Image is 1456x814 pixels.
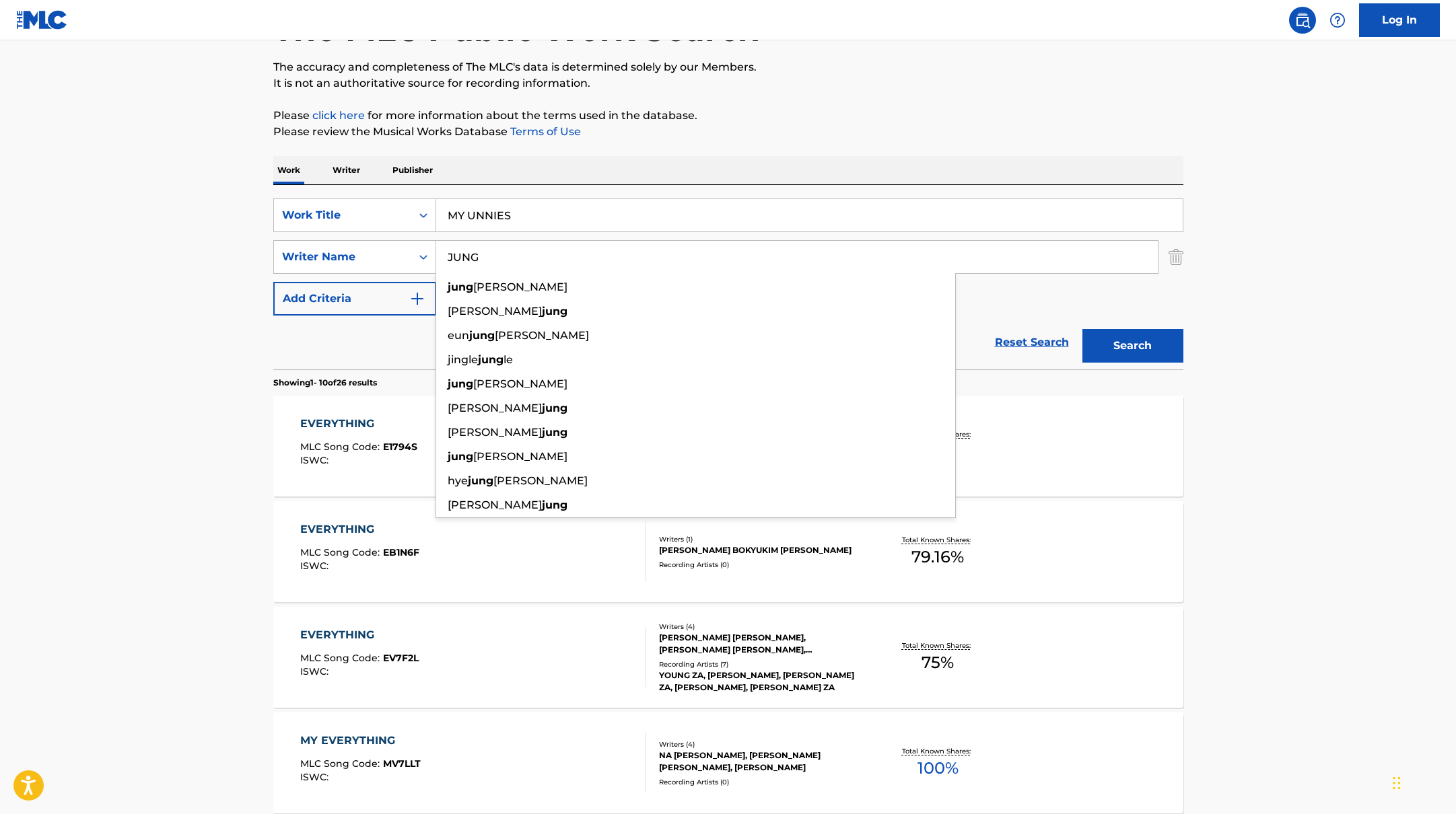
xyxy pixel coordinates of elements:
span: 75 % [922,651,954,675]
span: le [504,353,513,366]
strong: jung [448,377,473,390]
span: [PERSON_NAME] [448,426,542,439]
a: EVERYTHINGMLC Song Code:E1794SISWC:Writers (2)[PERSON_NAME] [PERSON_NAME]Recording Artists (0)Tot... [273,396,1183,496]
p: Please review the Musical Works Database [273,124,1183,140]
span: E1794S [383,441,417,453]
div: EVERYTHING [300,627,419,643]
div: Recording Artists ( 0 ) [659,560,862,570]
div: EVERYTHING [300,416,417,432]
p: The accuracy and completeness of The MLC's data is determined solely by our Members. [273,59,1183,75]
img: MLC Logo [16,10,68,30]
div: Writers ( 4 ) [659,739,862,749]
p: Total Known Shares: [902,535,974,545]
p: Work [273,156,304,184]
strong: jung [478,353,504,366]
span: EB1N6F [383,546,419,558]
span: [PERSON_NAME] [448,498,542,511]
strong: jung [468,474,493,487]
span: EV7F2L [383,652,419,664]
img: search [1294,12,1311,28]
a: EVERYTHINGMLC Song Code:EV7F2LISWC:Writers (4)[PERSON_NAME] [PERSON_NAME], [PERSON_NAME] [PERSON_... [273,607,1183,708]
div: NA [PERSON_NAME], [PERSON_NAME] [PERSON_NAME], [PERSON_NAME] [659,749,862,774]
a: Log In [1359,3,1440,37]
img: help [1329,12,1346,28]
p: Please for more information about the terms used in the database. [273,108,1183,124]
a: MY EVERYTHINGMLC Song Code:MV7LLTISWC:Writers (4)NA [PERSON_NAME], [PERSON_NAME] [PERSON_NAME], [... [273,712,1183,813]
div: Writers ( 4 ) [659,622,862,632]
p: Total Known Shares: [902,640,974,651]
p: Showing 1 - 10 of 26 results [273,377,377,389]
p: Publisher [388,156,437,184]
span: MLC Song Code : [300,757,383,770]
div: EVERYTHING [300,521,419,538]
div: Writer Name [282,249,403,265]
a: Terms of Use [508,125,581,138]
strong: jung [542,498,567,511]
strong: jung [448,281,473,293]
span: ISWC : [300,454,332,466]
span: hye [448,474,468,487]
span: MLC Song Code : [300,441,383,453]
span: jingle [448,353,478,366]
iframe: Chat Widget [1389,749,1456,814]
span: [PERSON_NAME] [473,377,567,390]
div: Work Title [282,207,403,223]
a: Public Search [1289,7,1316,34]
div: MY EVERYTHING [300,733,421,749]
strong: jung [542,402,567,414]
span: ISWC : [300,665,332,677]
span: [PERSON_NAME] [495,329,589,342]
strong: jung [469,329,495,342]
p: Writer [328,156,364,184]
span: [PERSON_NAME] [493,474,588,487]
span: [PERSON_NAME] [448,305,542,318]
span: 100 % [917,756,959,780]
a: Reset Search [988,328,1076,357]
div: [PERSON_NAME] [PERSON_NAME], [PERSON_NAME] [PERSON_NAME], [PERSON_NAME] [659,632,862,656]
span: [PERSON_NAME] [473,450,567,463]
form: Search Form [273,198,1183,369]
a: click here [312,109,365,122]
div: YOUNG ZA, [PERSON_NAME], [PERSON_NAME] ZA, [PERSON_NAME], [PERSON_NAME] ZA [659,669,862,694]
div: Drag [1393,763,1401,803]
span: MLC Song Code : [300,652,383,664]
span: ISWC : [300,560,332,572]
p: It is not an authoritative source for recording information. [273,75,1183,91]
button: Add Criteria [273,282,436,316]
span: MV7LLT [383,757,421,770]
button: Search [1082,329,1183,363]
span: ISWC : [300,771,332,783]
img: 9d2ae6d4665cec9f34b9.svg [409,291,425,307]
div: Recording Artists ( 0 ) [659,777,862,787]
strong: jung [542,305,567,318]
span: MLC Song Code : [300,546,383,558]
div: Help [1324,7,1351,34]
div: Recording Artists ( 7 ) [659,659,862,669]
span: eun [448,329,469,342]
img: Delete Criterion [1169,240,1183,274]
span: [PERSON_NAME] [448,402,542,414]
strong: jung [542,426,567,439]
strong: jung [448,450,473,463]
a: EVERYTHINGMLC Song Code:EB1N6FISWC:Writers (1)[PERSON_NAME] BOKYUKIM [PERSON_NAME]Recording Artis... [273,501,1183,602]
div: [PERSON_NAME] BOKYUKIM [PERSON_NAME] [659,544,862,556]
span: [PERSON_NAME] [473,281,567,293]
span: 79.16 % [911,545,964,569]
div: Writers ( 1 ) [659,534,862,544]
p: Total Known Shares: [902,746,974,756]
